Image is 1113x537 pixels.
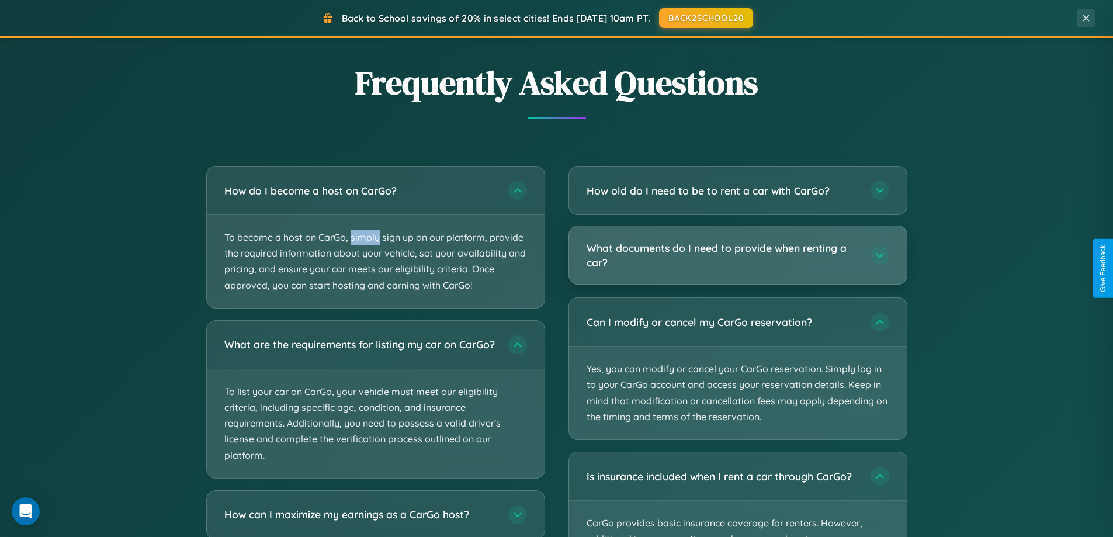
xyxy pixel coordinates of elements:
[569,347,907,439] p: Yes, you can modify or cancel your CarGo reservation. Simply log in to your CarGo account and acc...
[587,469,859,484] h3: Is insurance included when I rent a car through CarGo?
[587,241,859,269] h3: What documents do I need to provide when renting a car?
[224,183,497,198] h3: How do I become a host on CarGo?
[342,12,650,24] span: Back to School savings of 20% in select cities! Ends [DATE] 10am PT.
[659,8,753,28] button: BACK2SCHOOL20
[224,507,497,522] h3: How can I maximize my earnings as a CarGo host?
[224,337,497,352] h3: What are the requirements for listing my car on CarGo?
[207,215,545,308] p: To become a host on CarGo, simply sign up on our platform, provide the required information about...
[12,497,40,525] div: Open Intercom Messenger
[587,315,859,330] h3: Can I modify or cancel my CarGo reservation?
[207,369,545,478] p: To list your car on CarGo, your vehicle must meet our eligibility criteria, including specific ag...
[206,60,907,105] h2: Frequently Asked Questions
[1099,245,1107,292] div: Give Feedback
[587,183,859,198] h3: How old do I need to be to rent a car with CarGo?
